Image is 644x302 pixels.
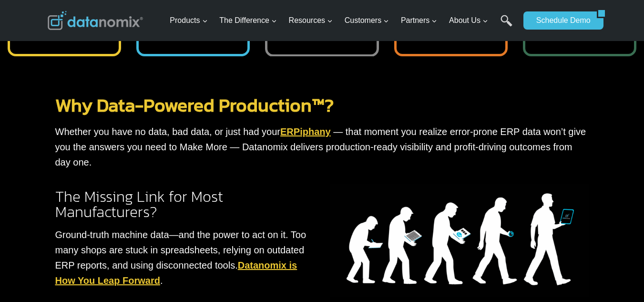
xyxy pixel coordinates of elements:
span: Last Name [215,0,245,9]
a: Search [501,15,512,36]
a: Why Data-Powered Production™? [55,91,334,119]
h2: The Missing Link for Most Manufacturers? [55,189,315,219]
a: Schedule Demo [523,11,597,30]
img: Datanomix is the missing link. [330,184,589,297]
span: About Us [449,14,488,27]
span: The Difference [219,14,277,27]
span: Phone number [215,40,257,48]
span: Resources [289,14,333,27]
img: Datanomix [48,11,143,30]
nav: Primary Navigation [166,5,519,36]
span: Customers [345,14,389,27]
span: Partners [401,14,437,27]
p: Ground-truth machine data—and the power to act on it. Too many shops are stuck in spreadsheets, r... [55,227,315,288]
iframe: Popup CTA [5,133,158,297]
a: Terms [107,213,121,219]
a: ERPiphany [280,126,331,137]
span: State/Region [215,118,251,126]
span: Products [170,14,207,27]
a: Privacy Policy [130,213,161,219]
p: Whether you have no data, bad data, or just had your — that moment you realize error-prone ERP da... [55,124,589,170]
